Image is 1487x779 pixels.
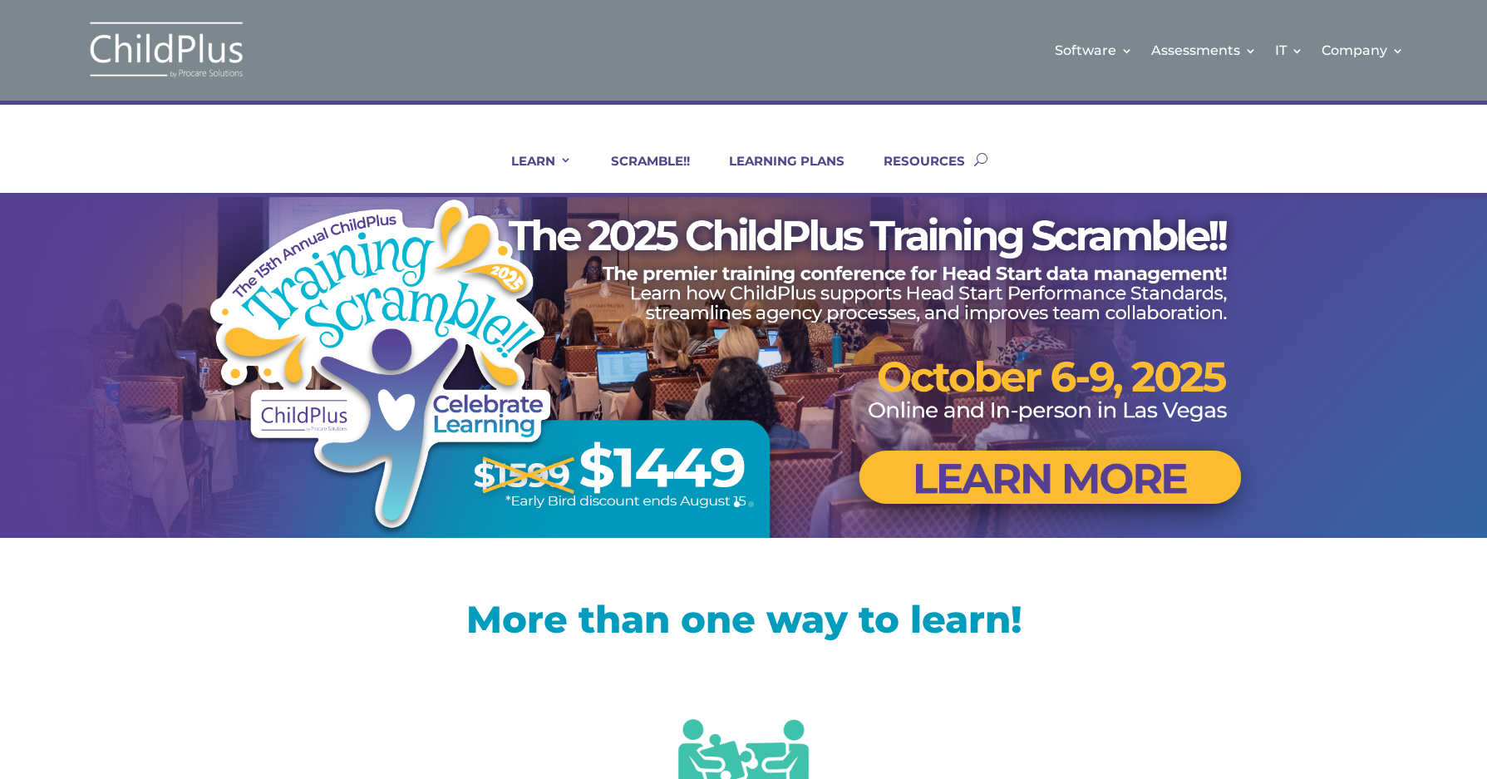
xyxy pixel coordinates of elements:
a: SCRAMBLE!! [590,153,690,193]
a: Assessments [1151,17,1257,84]
a: 2 [748,501,754,507]
a: IT [1275,17,1303,84]
a: Company [1322,17,1404,84]
a: RESOURCES [863,153,965,193]
a: Software [1055,17,1133,84]
h1: More than one way to learn! [212,600,1276,646]
a: LEARNING PLANS [708,153,844,193]
a: 1 [734,501,740,507]
a: LEARN [490,153,572,193]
